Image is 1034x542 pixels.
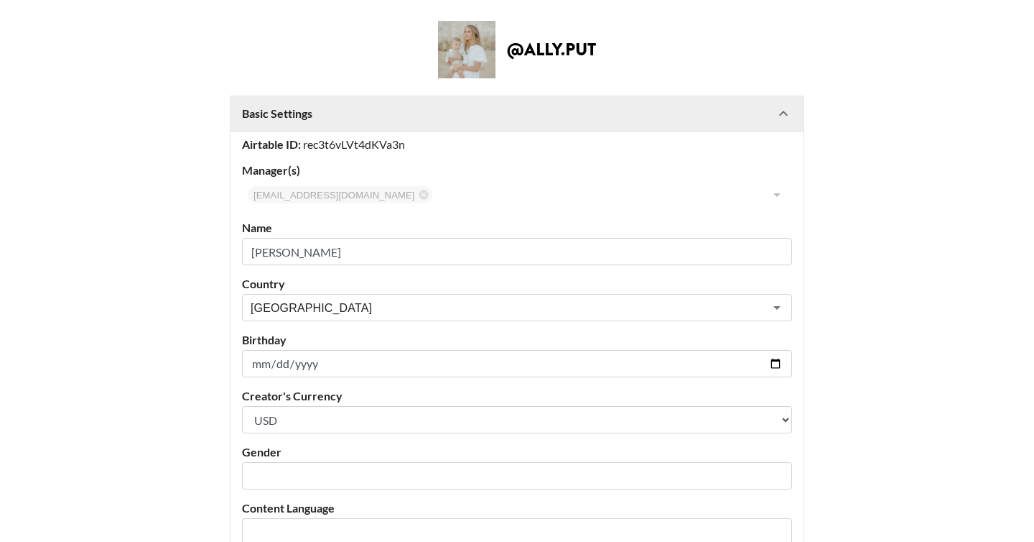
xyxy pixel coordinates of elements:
[242,445,792,459] label: Gender
[767,298,787,318] button: Open
[507,41,596,58] h2: @ ally.put
[230,96,804,131] div: Basic Settings
[438,21,495,78] img: Creator
[242,163,792,178] label: Manager(s)
[242,221,792,235] label: Name
[242,333,792,347] label: Birthday
[242,501,792,515] label: Content Language
[242,277,792,291] label: Country
[242,137,792,152] div: rec3t6vLVt4dKVa3n
[242,389,792,403] label: Creator's Currency
[242,106,312,121] strong: Basic Settings
[242,137,301,151] strong: Airtable ID:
